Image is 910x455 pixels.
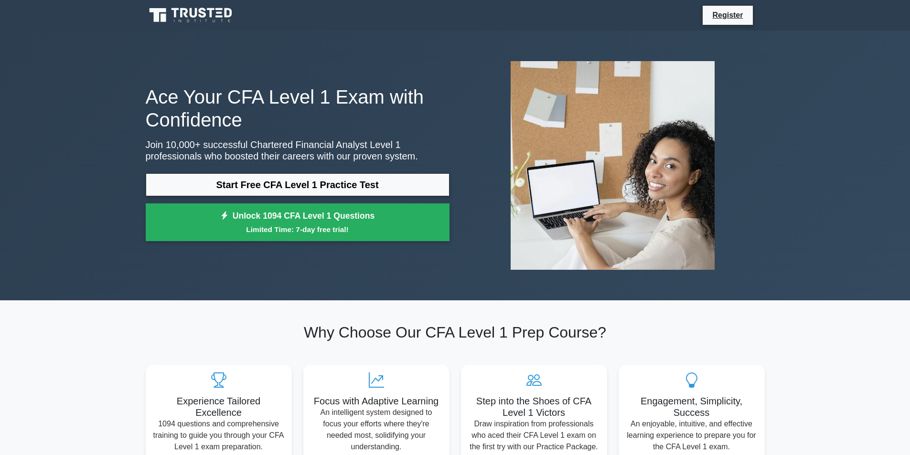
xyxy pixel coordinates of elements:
[146,85,450,131] h1: Ace Your CFA Level 1 Exam with Confidence
[707,9,749,21] a: Register
[626,395,757,418] h5: Engagement, Simplicity, Success
[153,418,284,453] p: 1094 questions and comprehensive training to guide you through your CFA Level 1 exam preparation.
[153,395,284,418] h5: Experience Tailored Excellence
[146,323,765,341] h2: Why Choose Our CFA Level 1 Prep Course?
[311,407,442,453] p: An intelligent system designed to focus your efforts where they're needed most, solidifying your ...
[469,395,600,418] h5: Step into the Shoes of CFA Level 1 Victors
[469,418,600,453] p: Draw inspiration from professionals who aced their CFA Level 1 exam on the first try with our Pra...
[626,418,757,453] p: An enjoyable, intuitive, and effective learning experience to prepare you for the CFA Level 1 exam.
[311,395,442,407] h5: Focus with Adaptive Learning
[146,139,450,162] p: Join 10,000+ successful Chartered Financial Analyst Level 1 professionals who boosted their caree...
[158,224,438,235] small: Limited Time: 7-day free trial!
[146,173,450,196] a: Start Free CFA Level 1 Practice Test
[146,203,450,242] a: Unlock 1094 CFA Level 1 QuestionsLimited Time: 7-day free trial!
